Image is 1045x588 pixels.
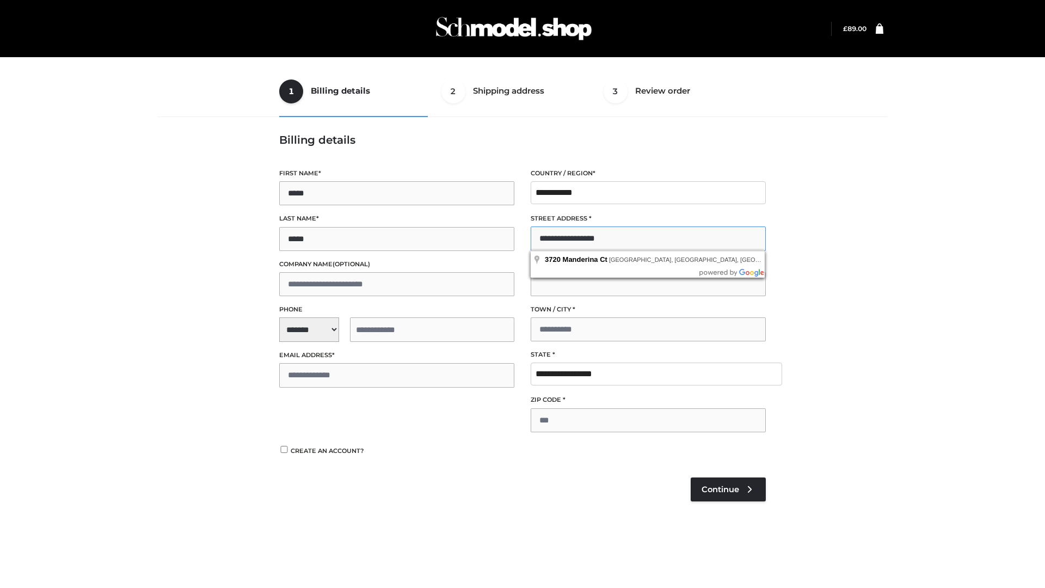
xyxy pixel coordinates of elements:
[531,395,766,405] label: ZIP Code
[563,255,607,264] span: Manderina Ct
[279,350,514,360] label: Email address
[291,447,364,455] span: Create an account?
[843,24,866,33] a: £89.00
[279,259,514,269] label: Company name
[333,260,370,268] span: (optional)
[531,350,766,360] label: State
[279,213,514,224] label: Last name
[531,168,766,179] label: Country / Region
[843,24,847,33] span: £
[702,485,739,494] span: Continue
[432,7,595,50] img: Schmodel Admin 964
[691,477,766,501] a: Continue
[531,304,766,315] label: Town / City
[609,256,803,263] span: [GEOGRAPHIC_DATA], [GEOGRAPHIC_DATA], [GEOGRAPHIC_DATA]
[843,24,866,33] bdi: 89.00
[279,133,766,146] h3: Billing details
[279,304,514,315] label: Phone
[545,255,561,264] span: 3720
[531,213,766,224] label: Street address
[279,168,514,179] label: First name
[279,446,289,453] input: Create an account?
